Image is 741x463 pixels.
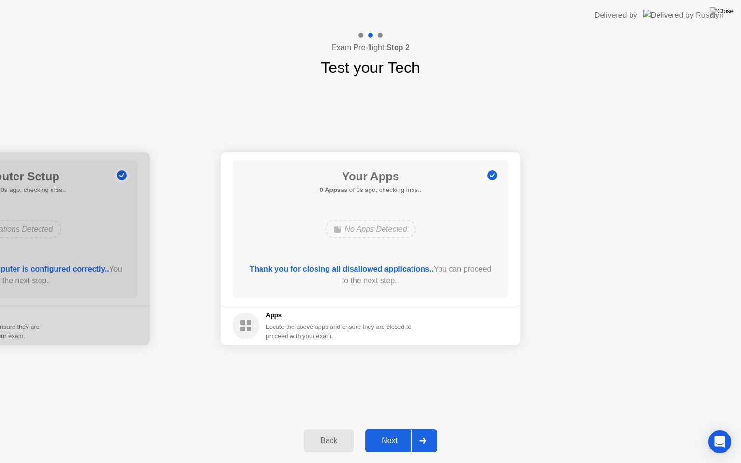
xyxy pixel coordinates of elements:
[319,185,421,195] h5: as of 0s ago, checking in5s..
[368,436,411,445] div: Next
[319,168,421,185] h1: Your Apps
[247,263,495,286] div: You can proceed to the next step..
[266,322,412,340] div: Locate the above apps and ensure they are closed to proceed with your exam.
[319,186,341,193] b: 0 Apps
[386,43,410,52] b: Step 2
[331,42,410,54] h4: Exam Pre-flight:
[365,429,437,452] button: Next
[710,7,734,15] img: Close
[325,220,415,238] div: No Apps Detected
[266,311,412,320] h5: Apps
[321,56,420,79] h1: Test your Tech
[250,265,434,273] b: Thank you for closing all disallowed applications..
[708,430,731,453] div: Open Intercom Messenger
[304,429,354,452] button: Back
[594,10,637,21] div: Delivered by
[643,10,724,21] img: Delivered by Rosalyn
[307,436,351,445] div: Back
